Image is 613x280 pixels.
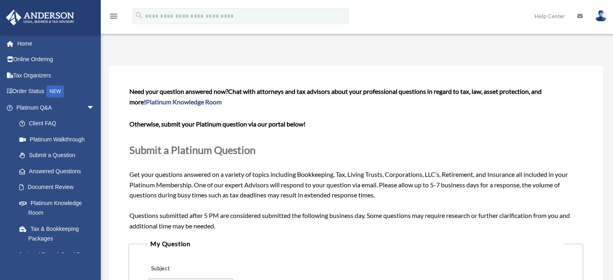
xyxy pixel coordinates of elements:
[6,35,107,52] a: Home
[11,116,107,132] a: Client FAQ
[135,11,143,20] i: search
[11,179,107,195] a: Document Review
[11,195,107,221] a: Platinum Knowledge Room
[129,144,256,156] span: Submit a Platinum Question
[109,14,118,21] a: menu
[11,131,107,147] a: Platinum Walkthrough
[109,11,118,21] i: menu
[148,263,224,275] label: Subject
[129,87,582,230] span: Get your questions answered on a variety of topics including Bookkeeping, Tax, Living Trusts, Cor...
[129,87,542,106] span: Chat with attorneys and tax advisors about your professional questions in regard to tax, law, ass...
[11,163,107,179] a: Answered Questions
[87,100,103,116] span: arrow_drop_down
[4,10,77,25] img: Anderson Advisors Platinum Portal
[11,221,107,247] a: Tax & Bookkeeping Packages
[6,100,107,116] a: Platinum Q&Aarrow_drop_down
[11,247,107,263] a: Land Trust & Deed Forum
[595,10,607,22] img: User Pic
[147,238,565,249] legend: My Question
[6,52,107,68] a: Online Ordering
[46,85,64,97] div: NEW
[6,83,107,100] a: Order StatusNEW
[6,67,107,83] a: Tax Organizers
[146,98,222,106] a: Platinum Knowledge Room
[11,147,103,164] a: Submit a Question
[129,87,228,95] span: Need your question answered now?
[129,120,305,128] b: Otherwise, submit your Platinum question via our portal below!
